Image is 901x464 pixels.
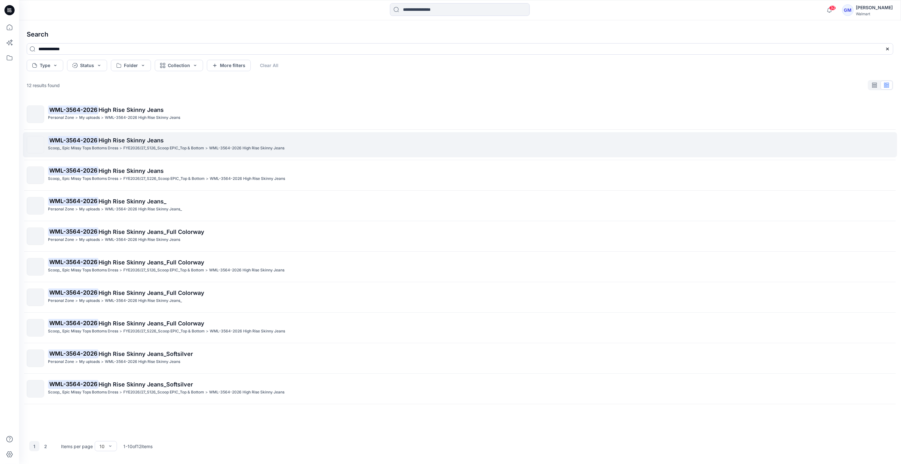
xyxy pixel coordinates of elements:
p: FYE2026/27_S126_Scoop EPIC_Top & Bottom [123,389,204,396]
p: > [101,358,104,365]
mark: WML-3564-2026 [48,136,99,145]
p: Scoop_ Epic Missy Tops Bottoms Dress [48,145,118,152]
button: Status [67,60,107,71]
a: WML-3564-2026High Rise Skinny Jeans_Full ColorwayScoop_ Epic Missy Tops Bottoms Dress>FYE2026/27_... [23,315,897,340]
p: > [206,175,208,182]
span: High Rise Skinny Jeans_Softsilver [99,351,193,357]
p: Scoop_ Epic Missy Tops Bottoms Dress [48,389,118,396]
p: > [119,328,122,335]
a: WML-3564-2026High Rise Skinny Jeans_SoftsilverPersonal Zone>My uploads>WML-3564-2026 High Rise Sk... [23,346,897,371]
span: High Rise Skinny Jeans_Full Colorway [99,229,204,235]
p: WML-3564-2026 High Rise Skinny Jeans [209,267,284,274]
p: FYE2026/27_S226_Scoop EPIC_Top & Bottom [123,175,205,182]
span: High Rise Skinny Jeans [99,137,164,144]
p: Personal Zone [48,297,74,304]
mark: WML-3564-2026 [48,227,99,236]
a: WML-3564-2026High Rise Skinny Jeans_SoftsilverScoop_ Epic Missy Tops Bottoms Dress>FYE2026/27_S12... [23,376,897,401]
p: Personal Zone [48,358,74,365]
p: > [119,175,122,182]
p: Scoop_ Epic Missy Tops Bottoms Dress [48,175,118,182]
p: WML-3564-2026 High Rise Skinny Jeans [105,358,180,365]
button: 2 [41,441,51,451]
p: My uploads [79,114,100,121]
p: WML-3564-2026 High Rise Skinny Jeans [210,328,285,335]
p: > [75,114,78,121]
span: High Rise Skinny Jeans [99,106,164,113]
p: My uploads [79,206,100,213]
p: My uploads [79,358,100,365]
p: FYE2026/27_S226_Scoop EPIC_Top & Bottom [123,328,205,335]
div: Walmart [856,11,893,16]
mark: WML-3564-2026 [48,197,99,206]
button: More filters [207,60,251,71]
p: FYE2026/27_S126_Scoop EPIC_Top & Bottom [123,267,204,274]
p: > [101,114,104,121]
h4: Search [22,25,898,43]
a: WML-3564-2026High Rise Skinny Jeans_Full ColorwayScoop_ Epic Missy Tops Bottoms Dress>FYE2026/27_... [23,254,897,279]
p: > [101,297,104,304]
mark: WML-3564-2026 [48,380,99,389]
p: > [205,389,208,396]
a: WML-3564-2026High Rise Skinny Jeans_Personal Zone>My uploads>WML-3564-2026 High Rise Skinny Jeans_ [23,193,897,218]
p: > [206,328,208,335]
div: GM [842,4,854,16]
button: Collection [155,60,203,71]
a: WML-3564-2026High Rise Skinny JeansScoop_ Epic Missy Tops Bottoms Dress>FYE2026/27_S126_Scoop EPI... [23,132,897,157]
p: > [119,389,122,396]
div: 10 [99,443,105,450]
p: FYE2026/27_S126_Scoop EPIC_Top & Bottom [123,145,204,152]
p: Personal Zone [48,114,74,121]
a: WML-3564-2026High Rise Skinny Jeans_Full ColorwayPersonal Zone>My uploads>WML-3564-2026 High Rise... [23,285,897,310]
p: > [75,206,78,213]
p: > [205,145,208,152]
p: WML-3564-2026 High Rise Skinny Jeans [105,114,180,121]
mark: WML-3564-2026 [48,349,99,358]
mark: WML-3564-2026 [48,166,99,175]
p: > [101,236,104,243]
p: 12 results found [27,82,60,89]
p: Personal Zone [48,206,74,213]
button: 1 [29,441,39,451]
span: 32 [829,5,836,10]
mark: WML-3564-2026 [48,258,99,267]
button: Type [27,60,63,71]
p: WML-3564-2026 High Rise Skinny Jeans [105,236,180,243]
a: WML-3564-2026High Rise Skinny JeansPersonal Zone>My uploads>WML-3564-2026 High Rise Skinny Jeans [23,102,897,127]
p: My uploads [79,297,100,304]
p: > [205,267,208,274]
p: > [119,145,122,152]
p: Scoop_ Epic Missy Tops Bottoms Dress [48,328,118,335]
span: High Rise Skinny Jeans_Full Colorway [99,320,204,327]
span: High Rise Skinny Jeans_Full Colorway [99,259,204,266]
mark: WML-3564-2026 [48,105,99,114]
p: > [75,297,78,304]
p: WML-3564-2026 High Rise Skinny Jeans_ [105,297,182,304]
span: High Rise Skinny Jeans_Softsilver [99,381,193,388]
span: High Rise Skinny Jeans_Full Colorway [99,290,204,296]
button: Folder [111,60,151,71]
p: > [75,236,78,243]
p: > [75,358,78,365]
p: My uploads [79,236,100,243]
span: High Rise Skinny Jeans [99,167,164,174]
p: > [119,267,122,274]
p: WML-3564-2026 High Rise Skinny Jeans [209,389,284,396]
span: High Rise Skinny Jeans_ [99,198,166,205]
p: WML-3564-2026 High Rise Skinny Jeans_ [105,206,182,213]
a: WML-3564-2026High Rise Skinny JeansScoop_ Epic Missy Tops Bottoms Dress>FYE2026/27_S226_Scoop EPI... [23,163,897,188]
p: Personal Zone [48,236,74,243]
p: > [101,206,104,213]
p: WML-3564-2026 High Rise Skinny Jeans [209,145,284,152]
p: 1 - 10 of 12 items [123,443,153,450]
mark: WML-3564-2026 [48,288,99,297]
mark: WML-3564-2026 [48,319,99,328]
p: Items per page [61,443,93,450]
a: WML-3564-2026High Rise Skinny Jeans_Full ColorwayPersonal Zone>My uploads>WML-3564-2026 High Rise... [23,224,897,249]
p: WML-3564-2026 High Rise Skinny Jeans [210,175,285,182]
div: [PERSON_NAME] [856,4,893,11]
p: Scoop_ Epic Missy Tops Bottoms Dress [48,267,118,274]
